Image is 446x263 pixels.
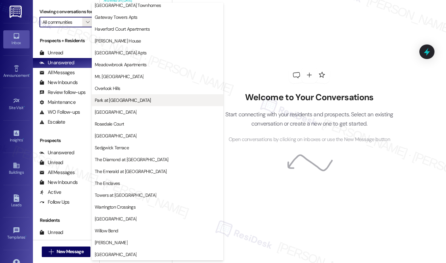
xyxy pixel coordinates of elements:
div: Prospects + Residents [33,37,99,44]
div: New Inbounds [39,179,78,186]
a: Inbox [3,30,30,48]
span: The Emerald at [GEOGRAPHIC_DATA] [95,168,167,175]
i:  [86,19,89,25]
span: • [24,104,25,109]
div: All Messages [39,169,75,176]
span: Mt. [GEOGRAPHIC_DATA] [95,73,143,80]
div: Unanswered [39,59,74,66]
span: Warrington Crossings [95,204,136,210]
a: Site Visit • [3,95,30,113]
span: [PERSON_NAME] House [95,38,141,44]
div: All Messages [39,69,75,76]
div: Residents [33,217,99,224]
span: Meadowbrook Apartments [95,61,147,68]
span: [GEOGRAPHIC_DATA] [95,216,136,222]
span: Overlook Hills [95,85,120,92]
div: Active [39,189,62,196]
span: • [23,137,24,141]
img: ResiDesk Logo [10,6,23,18]
span: Towers at [GEOGRAPHIC_DATA] [95,192,156,198]
span: Park at [GEOGRAPHIC_DATA] [95,97,151,103]
span: Open conversations by clicking on inboxes or use the New Message button [229,135,390,144]
div: Maintenance [39,99,76,106]
i:  [49,249,54,254]
div: Unanswered [39,149,74,156]
div: Unanswered [39,239,74,246]
span: [GEOGRAPHIC_DATA] Apts [95,49,147,56]
div: Unread [39,49,63,56]
span: [GEOGRAPHIC_DATA] Townhomes [95,2,161,9]
div: WO Follow-ups [39,109,80,116]
span: [GEOGRAPHIC_DATA] [95,109,136,115]
span: Rosedale Court [95,121,124,127]
span: The Diamond at [GEOGRAPHIC_DATA] [95,156,168,163]
div: Unread [39,159,63,166]
span: The Enclaves [95,180,120,187]
div: New Inbounds [39,79,78,86]
span: [PERSON_NAME] [95,239,128,246]
span: Haverford Court Apartments [95,26,150,32]
span: [GEOGRAPHIC_DATA] [95,132,136,139]
a: Templates • [3,225,30,243]
input: All communities [42,17,82,27]
div: Review follow-ups [39,89,86,96]
button: New Message [42,247,90,257]
a: Leads [3,192,30,210]
span: • [29,72,30,77]
div: Unread [39,229,63,236]
span: Gateway Towers Apts [95,14,137,20]
div: Escalate [39,119,65,126]
div: Follow Ups [39,199,70,206]
a: Buildings [3,160,30,178]
span: Willow Bend [95,227,118,234]
p: Start connecting with your residents and prospects. Select an existing conversation or create a n... [215,110,403,129]
label: Viewing conversations for [39,7,93,17]
div: Prospects [33,137,99,144]
span: Sedgwick Terrace [95,144,129,151]
h2: Welcome to Your Conversations [215,92,403,103]
span: New Message [57,248,84,255]
span: [GEOGRAPHIC_DATA] [95,251,136,258]
a: Insights • [3,128,30,145]
span: • [25,234,26,239]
